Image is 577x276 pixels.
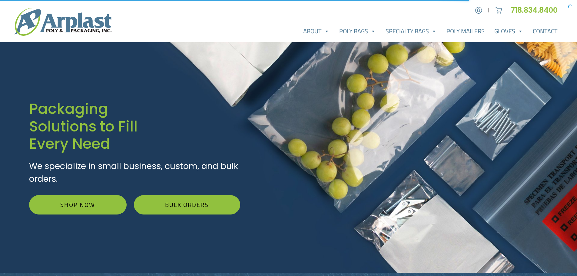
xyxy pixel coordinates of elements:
p: We specialize in small business, custom, and bulk orders. [29,160,240,185]
a: Specialty Bags [381,25,442,37]
a: Bulk Orders [134,195,240,214]
a: About [298,25,334,37]
img: logo [15,8,111,36]
a: Poly Mailers [442,25,489,37]
span: | [488,7,489,14]
a: Contact [528,25,562,37]
a: 718.834.8400 [511,5,562,15]
h1: Packaging Solutions to Fill Every Need [29,100,240,153]
a: Shop Now [29,195,127,214]
a: Poly Bags [334,25,381,37]
a: Gloves [489,25,528,37]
